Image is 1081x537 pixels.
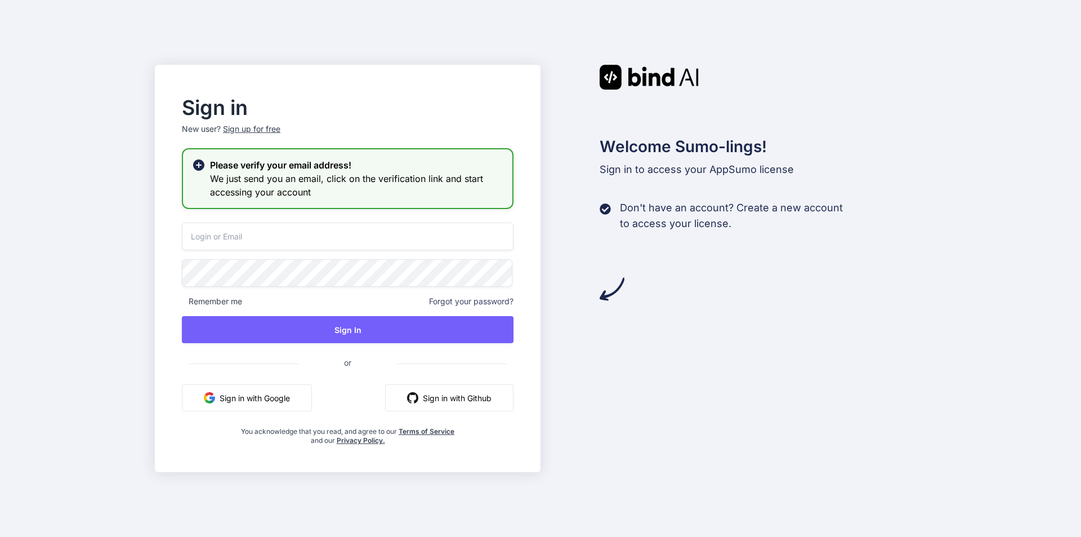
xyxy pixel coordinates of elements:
[600,277,624,301] img: arrow
[182,316,513,343] button: Sign In
[182,123,513,148] p: New user?
[237,420,458,445] div: You acknowledge that you read, and agree to our and our
[204,392,215,403] img: google
[600,162,926,177] p: Sign in to access your AppSumo license
[299,349,396,376] span: or
[182,99,513,117] h2: Sign in
[600,135,926,158] h2: Welcome Sumo-lings!
[337,436,385,445] a: Privacy Policy.
[182,384,312,411] button: Sign in with Google
[182,296,242,307] span: Remember me
[210,172,503,199] h3: We just send you an email, click on the verification link and start accessing your account
[223,123,280,135] div: Sign up for free
[429,296,513,307] span: Forgot your password?
[385,384,513,411] button: Sign in with Github
[620,200,843,232] p: Don't have an account? Create a new account to access your license.
[182,223,513,250] input: Login or Email
[399,427,454,436] a: Terms of Service
[600,65,699,90] img: Bind AI logo
[407,392,418,403] img: github
[210,158,503,172] h2: Please verify your email address!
